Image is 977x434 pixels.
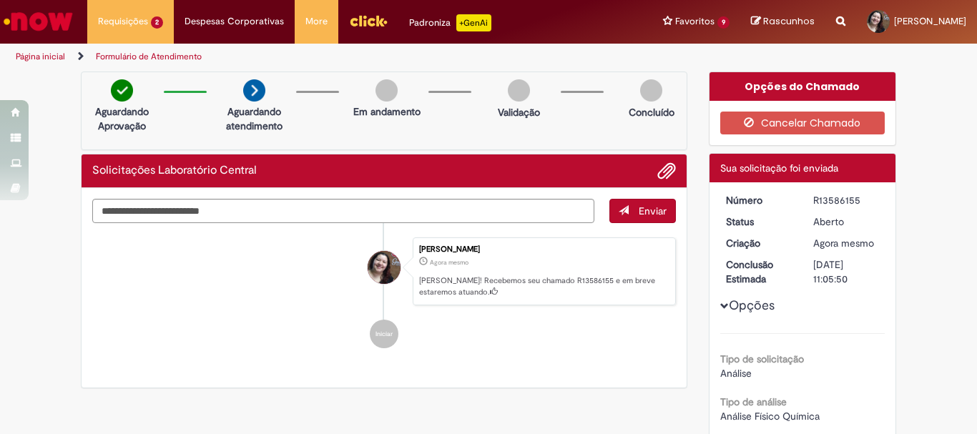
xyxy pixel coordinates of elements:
a: Formulário de Atendimento [96,51,202,62]
img: img-circle-grey.png [640,79,662,102]
div: [DATE] 11:05:50 [813,257,880,286]
img: img-circle-grey.png [508,79,530,102]
p: Aguardando Aprovação [87,104,157,133]
div: R13586155 [813,193,880,207]
li: Alessandra Carla Teixeira [92,237,676,306]
p: [PERSON_NAME]! Recebemos seu chamado R13586155 e em breve estaremos atuando. [419,275,668,297]
button: Cancelar Chamado [720,112,885,134]
img: img-circle-grey.png [375,79,398,102]
p: Em andamento [353,104,421,119]
b: Tipo de análise [720,395,787,408]
img: click_logo_yellow_360x200.png [349,10,388,31]
span: Enviar [639,204,667,217]
p: Aguardando atendimento [220,104,289,133]
a: Rascunhos [751,15,815,29]
div: [PERSON_NAME] [419,245,668,254]
ul: Trilhas de página [11,44,641,70]
textarea: Digite sua mensagem aqui... [92,199,594,223]
span: Rascunhos [763,14,815,28]
span: 2 [151,16,163,29]
time: 01/10/2025 14:05:45 [430,258,468,267]
button: Enviar [609,199,676,223]
div: Alessandra Carla Teixeira [368,251,401,284]
span: Despesas Corporativas [185,14,284,29]
span: Agora mesmo [813,237,874,250]
span: Agora mesmo [430,258,468,267]
b: Tipo de solicitação [720,352,804,365]
img: check-circle-green.png [111,79,133,102]
span: More [305,14,328,29]
span: Análise Físico Química [720,410,820,423]
button: Adicionar anexos [657,162,676,180]
h2: Solicitações Laboratório Central Histórico de tíquete [92,164,257,177]
a: Página inicial [16,51,65,62]
div: Padroniza [409,14,491,31]
img: ServiceNow [1,7,75,36]
span: Sua solicitação foi enviada [720,162,838,174]
div: Aberto [813,214,880,229]
p: Concluído [629,105,674,119]
span: 9 [717,16,730,29]
span: Análise [720,367,752,380]
ul: Histórico de tíquete [92,223,676,363]
dt: Status [715,214,803,229]
div: Opções do Chamado [710,72,896,101]
dt: Conclusão Estimada [715,257,803,286]
img: arrow-next.png [243,79,265,102]
dt: Criação [715,236,803,250]
p: Validação [498,105,540,119]
span: Requisições [98,14,148,29]
div: 01/10/2025 14:05:45 [813,236,880,250]
span: Favoritos [675,14,715,29]
dt: Número [715,193,803,207]
span: [PERSON_NAME] [894,15,966,27]
p: +GenAi [456,14,491,31]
